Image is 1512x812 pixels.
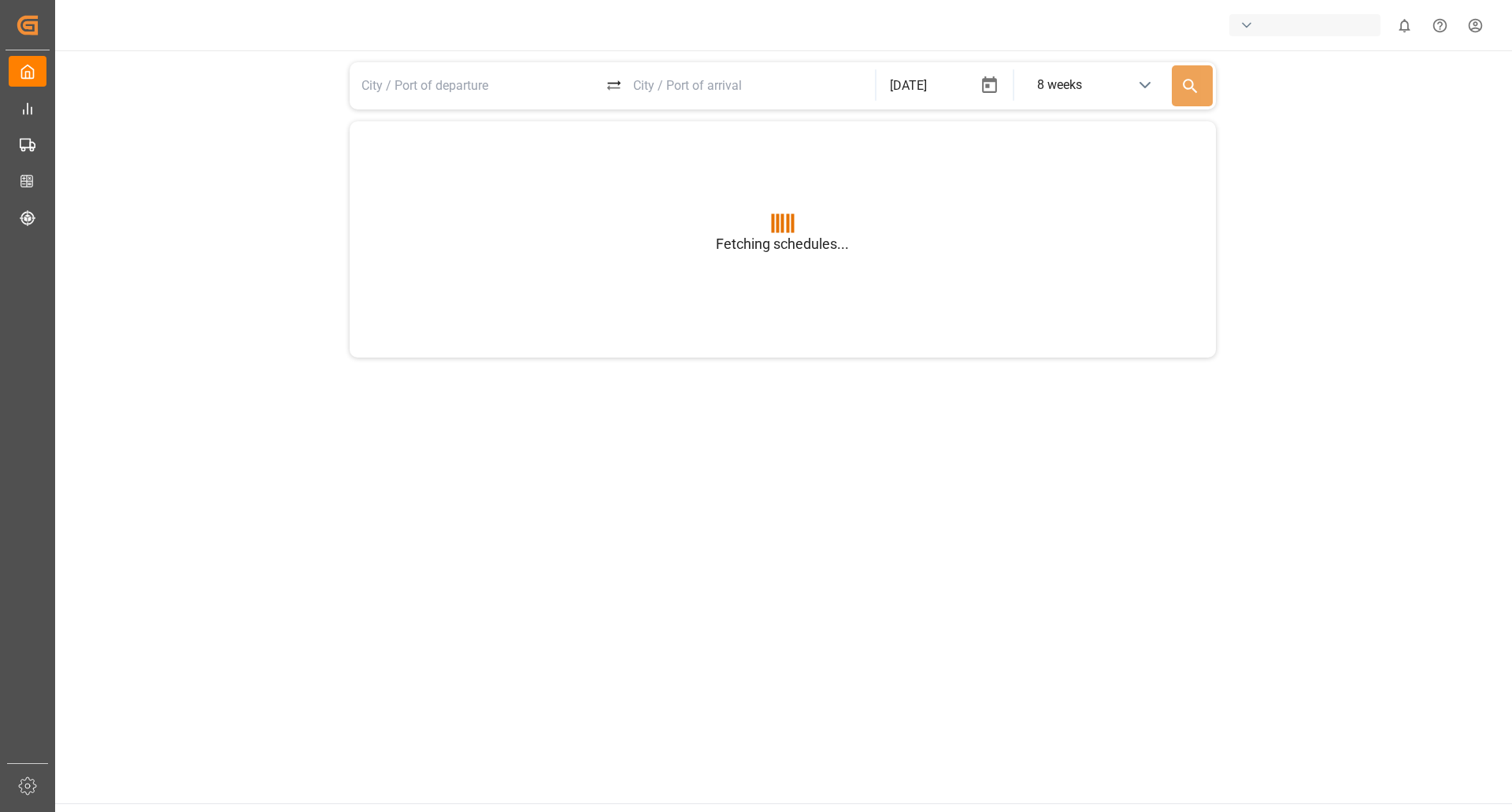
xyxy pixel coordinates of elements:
input: City / Port of arrival [624,65,872,105]
button: Search [1172,65,1213,106]
div: 8 weeks [1037,76,1082,95]
input: City / Port of departure [353,65,601,105]
button: Help Center [1422,8,1458,43]
button: show 0 new notifications [1387,8,1422,43]
p: Fetching schedules... [716,233,849,254]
